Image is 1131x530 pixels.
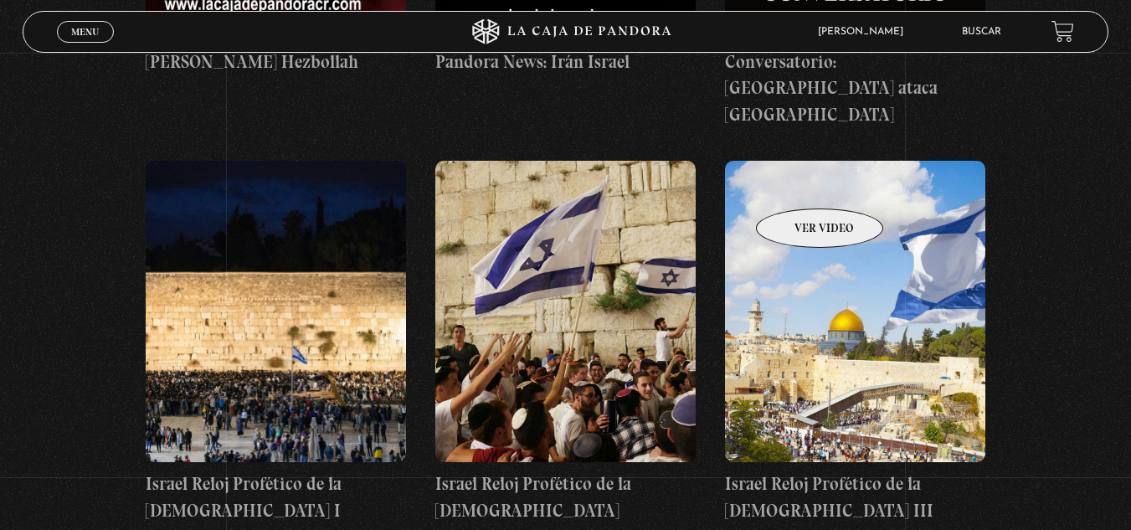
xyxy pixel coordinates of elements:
[725,49,985,128] h4: Conversatorio: [GEOGRAPHIC_DATA] ataca [GEOGRAPHIC_DATA]
[725,161,985,523] a: Israel Reloj Profético de la [DEMOGRAPHIC_DATA] III
[146,49,406,75] h4: [PERSON_NAME] Hezbollah
[146,471,406,523] h4: Israel Reloj Profético de la [DEMOGRAPHIC_DATA] I
[435,471,696,523] h4: Israel Reloj Profético de la [DEMOGRAPHIC_DATA]
[435,161,696,523] a: Israel Reloj Profético de la [DEMOGRAPHIC_DATA]
[810,27,920,37] span: [PERSON_NAME]
[1051,20,1074,43] a: View your shopping cart
[435,49,696,75] h4: Pandora News: Irán Israel
[962,27,1001,37] a: Buscar
[725,471,985,523] h4: Israel Reloj Profético de la [DEMOGRAPHIC_DATA] III
[71,27,99,37] span: Menu
[146,161,406,523] a: Israel Reloj Profético de la [DEMOGRAPHIC_DATA] I
[65,40,105,52] span: Cerrar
